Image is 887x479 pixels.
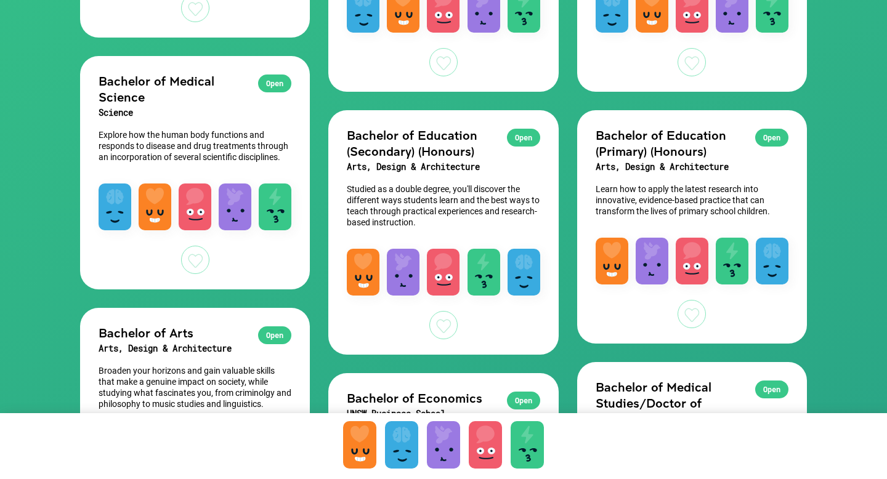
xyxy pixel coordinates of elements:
p: Learn how to apply the latest research into innovative, evidence-based practice that can transfor... [596,183,788,217]
div: Open [258,74,291,92]
div: Open [258,326,291,344]
p: Broaden your horizons and gain valuable skills that make a genuine impact on society, while study... [99,365,291,409]
h2: Bachelor of Arts [99,324,291,340]
p: Explore how the human body functions and responds to disease and drug treatments through an incor... [99,129,291,163]
div: Open [507,392,540,409]
h3: Science [99,105,291,121]
h2: Bachelor of Medical Studies/Doctor of Medicine [596,379,788,427]
h3: UNSW Business School [347,406,540,422]
h2: Bachelor of Education (Primary) (Honours) [596,127,788,159]
a: OpenBachelor of Education (Primary) (Honours)Arts, Design & ArchitectureLearn how to apply the la... [577,110,807,344]
div: Open [755,380,788,398]
div: Open [755,129,788,147]
h3: Arts, Design & Architecture [347,159,540,175]
h2: Bachelor of Economics [347,390,540,406]
h2: Bachelor of Medical Science [99,73,291,105]
a: OpenBachelor of Medical ScienceScienceExplore how the human body functions and responds to diseas... [80,56,310,289]
div: Open [507,129,540,147]
p: Studied as a double degree, you'll discover the different ways students learn and the best ways t... [347,183,540,228]
h3: Arts, Design & Architecture [99,340,291,356]
a: OpenBachelor of Education (Secondary) (Honours)Arts, Design & ArchitectureStudied as a double deg... [328,110,558,355]
h3: Arts, Design & Architecture [596,159,788,175]
h2: Bachelor of Education (Secondary) (Honours) [347,127,540,159]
